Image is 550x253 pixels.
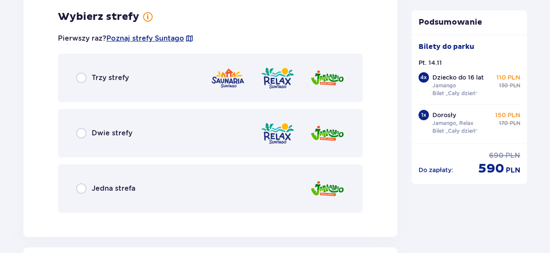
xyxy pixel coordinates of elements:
[432,119,473,127] p: Jamango, Relax
[92,128,132,138] span: Dwie strefy
[496,73,520,82] p: 110 PLN
[260,66,295,90] img: Relax
[432,111,456,119] p: Dorosły
[510,82,520,90] span: PLN
[432,127,478,135] p: Bilet „Cały dzień”
[432,82,456,90] p: Jamango
[419,58,442,67] p: Pt. 14.11
[419,72,429,83] div: 4 x
[310,66,345,90] img: Jamango
[505,151,520,160] span: PLN
[432,90,478,97] p: Bilet „Cały dzień”
[499,82,508,90] span: 130
[489,151,504,160] span: 690
[499,119,508,127] span: 170
[432,73,484,82] p: Dziecko do 16 lat
[58,34,194,43] p: Pierwszy raz?
[419,110,429,120] div: 1 x
[419,42,474,51] p: Bilety do parku
[58,10,139,23] h3: Wybierz strefy
[478,160,504,177] span: 590
[211,66,245,90] img: Saunaria
[106,34,184,43] a: Poznaj strefy Suntago
[510,119,520,127] span: PLN
[310,176,345,201] img: Jamango
[495,111,520,119] p: 150 PLN
[260,121,295,146] img: Relax
[310,121,345,146] img: Jamango
[412,17,528,28] p: Podsumowanie
[419,166,453,174] p: Do zapłaty :
[92,184,135,193] span: Jedna strefa
[92,73,129,83] span: Trzy strefy
[506,166,520,175] span: PLN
